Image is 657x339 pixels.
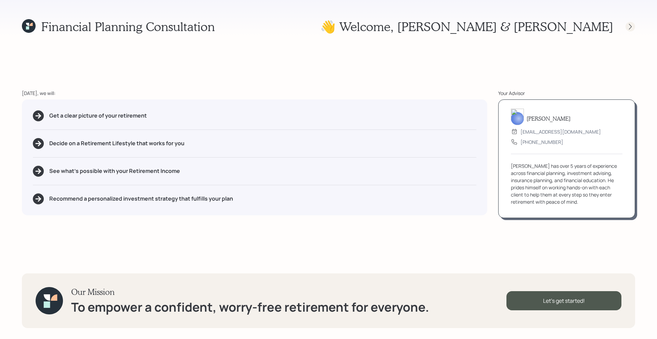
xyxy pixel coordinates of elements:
h5: Decide on a Retirement Lifestyle that works for you [49,140,184,147]
div: [PHONE_NUMBER] [520,138,563,146]
h5: Get a clear picture of your retirement [49,112,147,119]
div: Your Advisor [498,90,635,97]
div: [DATE], we will: [22,90,487,97]
h1: To empower a confident, worry-free retirement for everyone. [71,300,429,314]
div: [PERSON_NAME] has over 5 years of experience across financial planning, investment advising, insu... [511,162,622,205]
h5: [PERSON_NAME] [527,115,570,122]
h3: Our Mission [71,287,429,297]
h1: 👋 Welcome , [PERSON_NAME] & [PERSON_NAME] [320,19,613,34]
h5: See what's possible with your Retirement Income [49,168,180,174]
div: Let's get started! [506,291,621,310]
h5: Recommend a personalized investment strategy that fulfills your plan [49,195,233,202]
h1: Financial Planning Consultation [41,19,215,34]
div: [EMAIL_ADDRESS][DOMAIN_NAME] [520,128,601,135]
img: michael-russo-headshot.png [511,109,524,125]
